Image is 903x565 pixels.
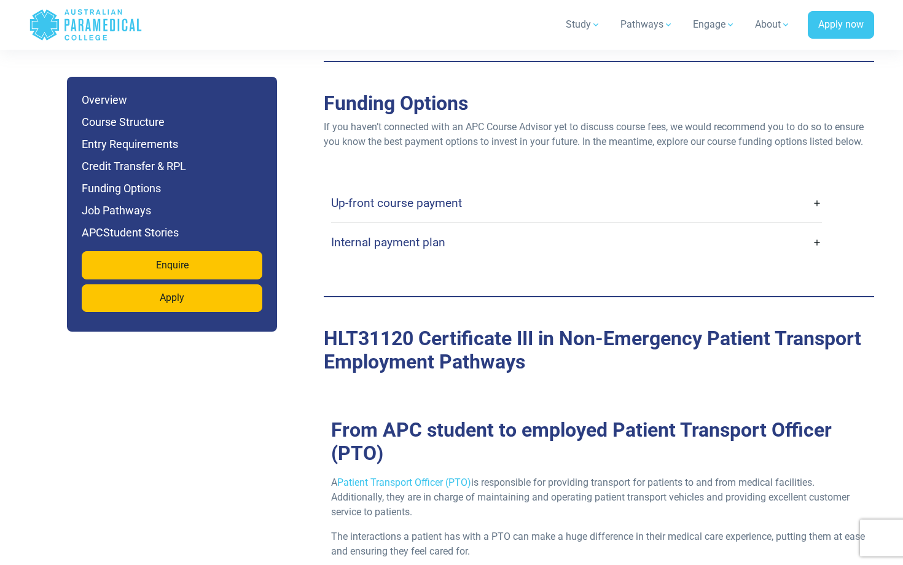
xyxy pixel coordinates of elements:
a: Up-front course payment [331,189,822,217]
h2: Job Pathways [324,327,874,374]
a: Engage [686,7,743,42]
a: Internal payment plan [331,228,822,257]
p: If you haven’t connected with an APC Course Advisor yet to discuss course fees, we would recommen... [324,120,874,149]
p: The interactions a patient has with a PTO can make a huge difference in their medical care experi... [331,529,867,559]
a: Patient Transport Officer (PTO) [337,477,471,488]
h2: Funding Options [324,92,874,115]
a: About [748,7,798,42]
h4: Internal payment plan [331,235,445,249]
a: Australian Paramedical College [29,5,143,45]
h2: From APC student to employed Patient Transport Officer (PTO) [324,418,874,466]
h4: Up-front course payment [331,196,462,210]
a: Pathways [613,7,681,42]
a: Apply now [808,11,874,39]
a: Study [558,7,608,42]
p: A is responsible for providing transport for patients to and from medical facilities. Additionall... [331,475,867,520]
